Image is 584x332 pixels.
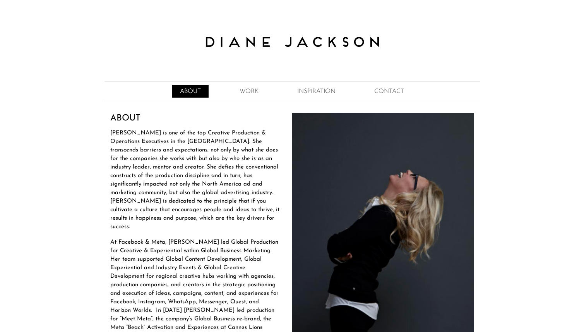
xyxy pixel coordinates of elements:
a: INSPIRATION [289,85,343,98]
h3: ABOUT [110,113,474,124]
p: [PERSON_NAME] is one of the top Creative Production & Operations Executives in the [GEOGRAPHIC_DA... [110,129,474,231]
a: CONTACT [366,85,412,98]
a: WORK [232,85,266,98]
img: Diane Jackson [195,24,389,60]
a: ABOUT [172,85,209,98]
